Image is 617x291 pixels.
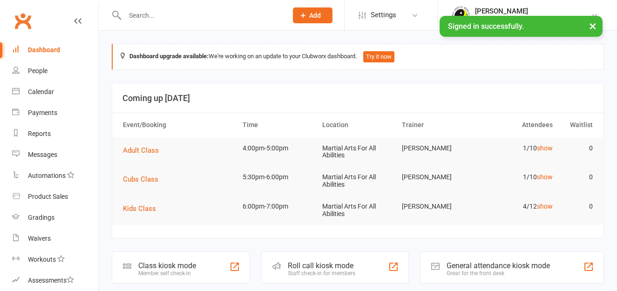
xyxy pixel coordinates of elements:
div: Automations [28,172,66,179]
div: People [28,67,47,74]
input: Search... [122,9,281,22]
td: 1/10 [477,137,557,159]
td: 4/12 [477,196,557,217]
td: 1/10 [477,166,557,188]
td: [PERSON_NAME] [398,196,477,217]
h3: Coming up [DATE] [122,94,593,103]
div: Calendar [28,88,54,95]
div: Waivers [28,235,51,242]
div: Staff check-in for members [288,270,355,277]
div: Dashboard [28,46,60,54]
a: show [537,203,553,210]
button: Try it now [363,51,394,62]
span: Settings [371,5,396,26]
th: Event/Booking [119,113,238,137]
span: Signed in successfully. [448,22,524,31]
td: Martial Arts For All Abilities [318,166,398,196]
div: [PERSON_NAME]'s Adaptive Martial Arts [475,15,591,24]
td: 4:00pm-5:00pm [238,137,318,159]
strong: Dashboard upgrade available: [129,53,209,60]
span: Cubs Class [123,175,158,183]
img: thumb_image1687980372.png [452,6,470,25]
div: Workouts [28,256,56,263]
div: Member self check-in [138,270,196,277]
td: 0 [557,137,597,159]
a: Payments [12,102,98,123]
button: Add [293,7,332,23]
td: [PERSON_NAME] [398,137,477,159]
div: Assessments [28,277,74,284]
div: Product Sales [28,193,68,200]
div: Reports [28,130,51,137]
div: General attendance kiosk mode [447,261,550,270]
td: 6:00pm-7:00pm [238,196,318,217]
button: Kids Class [123,203,163,214]
button: Cubs Class [123,174,165,185]
td: Martial Arts For All Abilities [318,137,398,167]
td: 0 [557,166,597,188]
div: Class kiosk mode [138,261,196,270]
a: Reports [12,123,98,144]
div: Messages [28,151,57,158]
div: Great for the front desk [447,270,550,277]
a: show [537,173,553,181]
a: Calendar [12,81,98,102]
div: We're working on an update to your Clubworx dashboard. [112,44,604,70]
td: 5:30pm-6:00pm [238,166,318,188]
td: Martial Arts For All Abilities [318,196,398,225]
a: Gradings [12,207,98,228]
div: Gradings [28,214,54,221]
th: Time [238,113,318,137]
a: Waivers [12,228,98,249]
a: show [537,144,553,152]
a: Clubworx [11,9,34,33]
a: Assessments [12,270,98,291]
div: [PERSON_NAME] [475,7,591,15]
span: Add [309,12,321,19]
button: × [584,16,601,36]
th: Location [318,113,398,137]
a: Messages [12,144,98,165]
div: Roll call kiosk mode [288,261,355,270]
td: [PERSON_NAME] [398,166,477,188]
th: Attendees [477,113,557,137]
th: Trainer [398,113,477,137]
th: Waitlist [557,113,597,137]
div: Payments [28,109,57,116]
a: People [12,61,98,81]
span: Adult Class [123,146,159,155]
td: 0 [557,196,597,217]
button: Adult Class [123,145,165,156]
span: Kids Class [123,204,156,213]
a: Dashboard [12,40,98,61]
a: Product Sales [12,186,98,207]
a: Automations [12,165,98,186]
a: Workouts [12,249,98,270]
